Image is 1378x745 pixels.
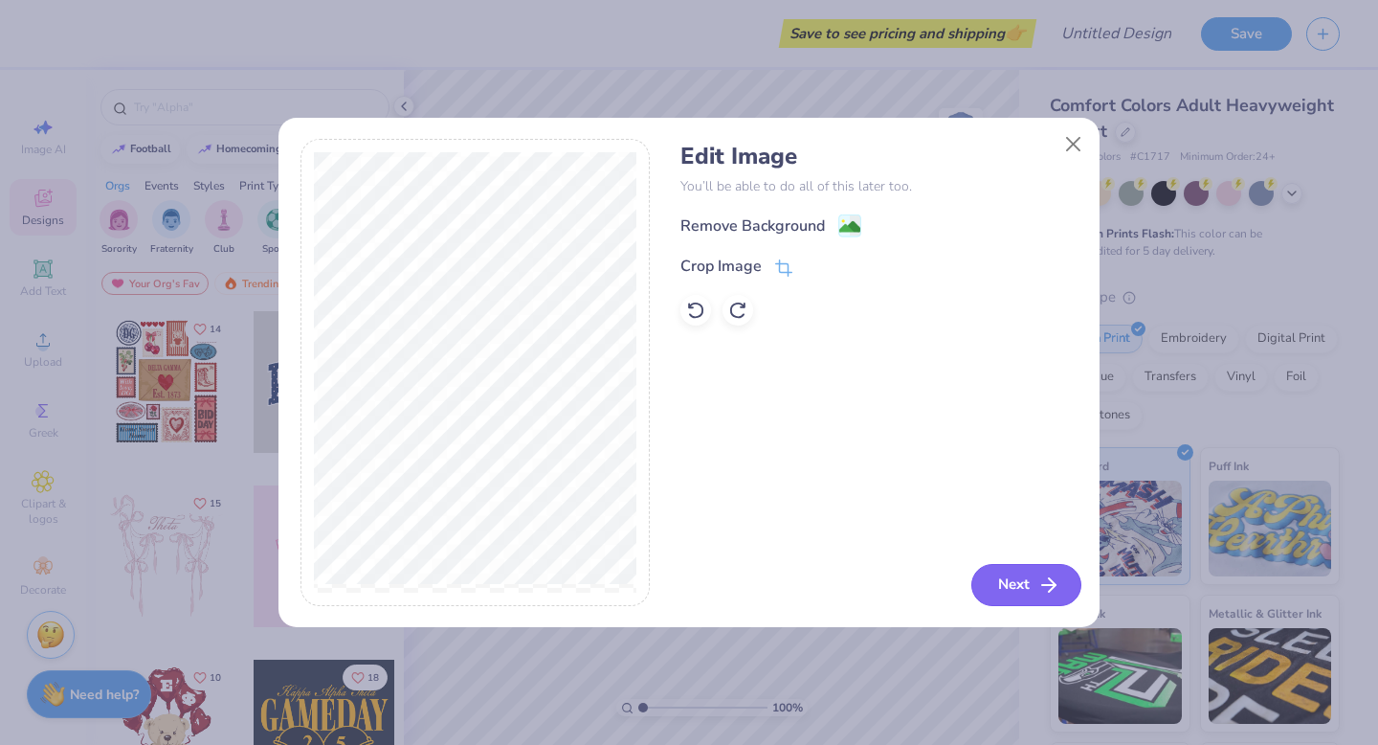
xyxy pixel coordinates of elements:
[680,214,825,237] div: Remove Background
[680,143,1078,170] h4: Edit Image
[680,255,762,278] div: Crop Image
[680,176,1078,196] p: You’ll be able to do all of this later too.
[971,564,1081,606] button: Next
[1056,125,1092,162] button: Close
